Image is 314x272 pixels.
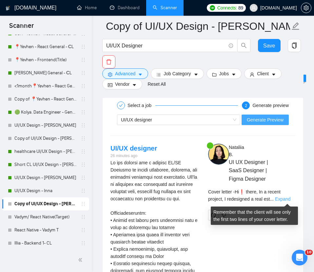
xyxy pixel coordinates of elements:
span: Advanced [115,70,135,77]
a: Copy of 📍Yevhen - React General - СL [14,93,77,106]
span: user [251,6,256,10]
span: holder [81,136,86,141]
a: setting [301,5,311,10]
div: Select a job [128,101,155,109]
a: 📍Yevhen - React General - СL [14,40,77,53]
span: holder [81,149,86,154]
button: setting [301,3,311,13]
iframe: Intercom live chat [292,250,307,265]
span: caret-down [132,82,137,87]
span: Client [257,70,269,77]
span: holder [81,201,86,207]
a: UI/UX Design - [PERSON_NAME] [14,171,77,184]
div: Generate preview [252,101,289,109]
button: search [237,39,250,52]
span: info-circle [229,44,233,48]
input: Search Freelance Jobs... [106,42,226,50]
span: caret-down [138,72,143,77]
a: Copy of UI/UX Design - [PERSON_NAME] [14,197,77,210]
button: idcardVendorcaret-down [102,79,142,89]
a: Vadym/ React Native(Target) [14,210,77,224]
span: caret-down [194,72,198,77]
div: Remember that the client will see only the first two lines of your cover letter. [208,188,295,203]
span: ... [270,196,274,202]
span: 2 [245,103,247,108]
span: Generate Preview [247,116,284,123]
span: caret-down [271,72,276,77]
a: Reset All [147,81,166,88]
span: redo [208,212,218,218]
button: Generate Preview [242,115,289,125]
span: holder [81,57,86,63]
a: searchScanner [153,5,177,10]
span: Vendor [115,81,129,88]
span: copy [288,43,301,48]
span: holder [81,83,86,89]
span: 10 [305,250,313,255]
a: UI/UX designer [110,145,157,152]
a: Illia - Backend 1- CL [14,237,77,250]
span: holder [81,70,86,76]
span: Nataliia B . [229,145,244,157]
a: <1month📍Yevhen - React General - СL [14,80,77,93]
span: holder [81,97,86,102]
span: 89 [238,4,243,11]
div: 26 minutes ago [110,153,157,159]
a: [PERSON_NAME] General - СL [14,66,77,80]
span: caret-down [231,72,236,77]
a: 📍Yevhen - Frontend(Title) [14,53,77,66]
a: dashboardDashboard [110,5,140,10]
button: redo [208,210,219,220]
img: upwork-logo.png [210,5,215,10]
a: UI/UX Design - Inna [14,184,77,197]
button: folderJobscaret-down [206,68,242,79]
span: setting [108,72,112,77]
span: check [119,103,123,107]
span: UI UX Designer | SaaS Designer | Figma Designer [229,158,282,183]
button: Save [258,39,281,52]
a: React Native - Vadym T [14,224,77,237]
a: Copy of UI/UX Design - [PERSON_NAME] [14,132,77,145]
div: Remember that the client will see only the first two lines of your cover letter. [211,207,298,225]
button: userClientcaret-down [244,68,282,79]
button: copy [288,39,301,52]
span: Job Category [164,70,191,77]
a: 🟢 Kolya. Data Engineer - General [14,106,77,119]
a: healthcare UI/UX Design - [PERSON_NAME] [14,145,77,158]
button: delete [102,55,115,68]
span: double-left [78,257,85,263]
span: holder [81,162,86,167]
span: Save [263,42,275,50]
input: Scanner name... [106,18,290,34]
span: Scanner [4,21,39,35]
span: search [238,43,250,48]
span: holder [81,227,86,233]
span: holder [81,188,86,193]
button: barsJob Categorycaret-down [151,68,204,79]
span: UI/UX designer [121,117,152,122]
span: delete [103,59,115,65]
span: idcard [108,82,112,87]
span: folder [212,72,217,77]
a: UI/UX Design - [PERSON_NAME] [14,119,77,132]
a: Expand [275,196,290,202]
span: holder [81,241,86,246]
span: edit [291,22,300,30]
span: Cover letter - Hi❗ there, In a recent project, I redesigned a real est [208,189,281,202]
span: Jobs [219,70,229,77]
span: holder [81,110,86,115]
img: c1ixEsac-c9lISHIljfOZb0cuN6GzZ3rBcBW2x-jvLrB-_RACOkU1mWXgI6n74LgRV [208,144,229,165]
span: holder [81,44,86,49]
a: Short CL UI/UX Design - [PERSON_NAME] [14,158,77,171]
span: holder [81,214,86,220]
span: Connects: [217,4,237,11]
button: settingAdvancedcaret-down [102,68,148,79]
img: logo [6,3,10,13]
span: bars [156,72,161,77]
span: user [250,72,254,77]
span: holder [81,175,86,180]
span: holder [81,123,86,128]
a: homeHome [77,5,97,10]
